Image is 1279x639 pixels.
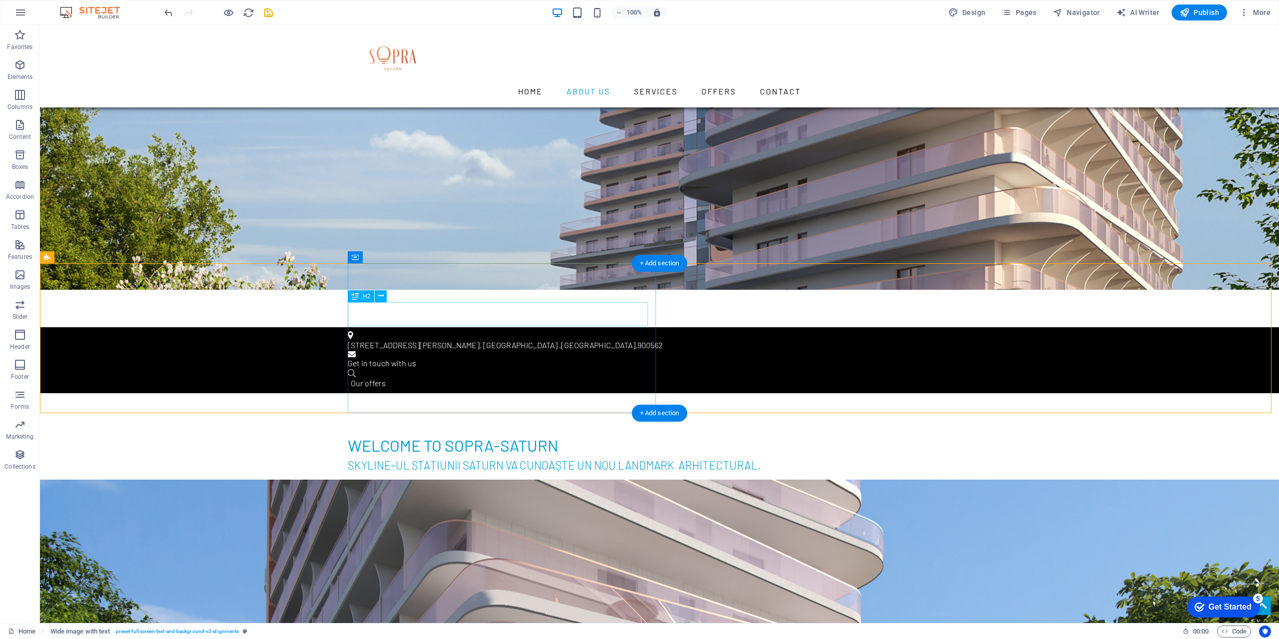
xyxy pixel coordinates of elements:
[7,103,32,111] p: Columns
[6,433,33,441] p: Marketing
[12,163,28,171] p: Boxes
[1053,7,1100,17] span: Navigator
[8,5,81,26] div: Get Started 5 items remaining, 0% complete
[1239,7,1271,17] span: More
[1049,4,1104,20] button: Navigator
[11,373,29,381] p: Footer
[363,293,370,299] span: H2
[632,255,687,272] div: + Add section
[4,463,35,471] p: Collections
[243,629,247,634] i: This element is a customizable preset
[1193,626,1209,638] span: 00 00
[1200,628,1202,635] span: :
[1235,4,1275,20] button: More
[1217,626,1251,638] button: Code
[222,6,234,18] button: Click here to leave preview mode and continue editing
[1112,4,1164,20] button: AI Writer
[11,403,29,411] p: Forms
[632,405,687,422] div: + Add section
[1001,7,1036,17] span: Pages
[948,7,986,17] span: Design
[8,626,35,638] a: Click to cancel selection. Double-click to open Pages
[9,133,31,141] p: Content
[1183,626,1209,638] h6: Session time
[10,343,30,351] p: Header
[163,7,174,18] i: Undo: Add element (Ctrl+Z)
[114,626,239,638] span: . preset-fullscreen-text-and-background-v3-alignments
[1172,4,1227,20] button: Publish
[652,8,661,17] i: On resize automatically adjust zoom level to fit chosen device.
[1259,626,1271,638] button: Usercentrics
[50,626,110,638] span: Click to select. Double-click to edit
[1116,7,1160,17] span: AI Writer
[1180,7,1219,17] span: Publish
[262,6,274,18] button: save
[162,6,174,18] button: undo
[944,4,990,20] button: Design
[11,223,29,231] p: Tables
[243,7,254,18] i: Reload page
[944,4,990,20] div: Design (Ctrl+Alt+Y)
[263,7,274,18] i: Save (Ctrl+S)
[29,11,72,20] div: Get Started
[612,6,647,18] button: 100%
[7,73,33,81] p: Elements
[57,6,132,18] img: Editor Logo
[7,43,32,51] p: Favorites
[627,6,642,18] h6: 100%
[242,6,254,18] button: reload
[74,2,84,12] div: 5
[1222,626,1247,638] span: Code
[12,313,28,321] p: Slider
[50,626,248,638] nav: breadcrumb
[10,283,30,291] p: Images
[6,193,34,201] p: Accordion
[8,253,32,261] p: Features
[997,4,1040,20] button: Pages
